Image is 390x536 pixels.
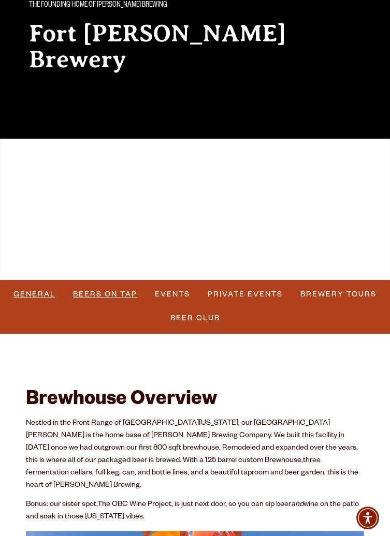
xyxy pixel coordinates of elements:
[356,507,379,529] div: Accessibility Menu
[204,282,287,306] a: Private Events
[29,21,360,72] h2: Fort [PERSON_NAME] Brewery
[26,499,364,524] p: Bonus: our sister spot, , is just next door, so you can sip beer wine on the patio and soak in th...
[296,282,381,306] a: Brewery Tours
[69,282,141,306] a: Beers on Tap
[26,418,364,492] p: Nestled in the Front Range of [GEOGRAPHIC_DATA][US_STATE], our [GEOGRAPHIC_DATA][PERSON_NAME] is ...
[9,282,60,306] a: General
[26,390,364,412] h2: Brewhouse Overview
[29,87,360,109] div: Known for our beautiful patio and striking mountain views, this brewhouse is the go-to spot for l...
[26,457,358,490] span: three fermentation cellars, full keg, can, and bottle lines, and a beautiful taproom and beer gar...
[97,501,171,509] a: The OBC Wine Project
[166,306,224,330] a: Beer Club
[291,501,304,509] em: and
[151,282,194,306] a: Events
